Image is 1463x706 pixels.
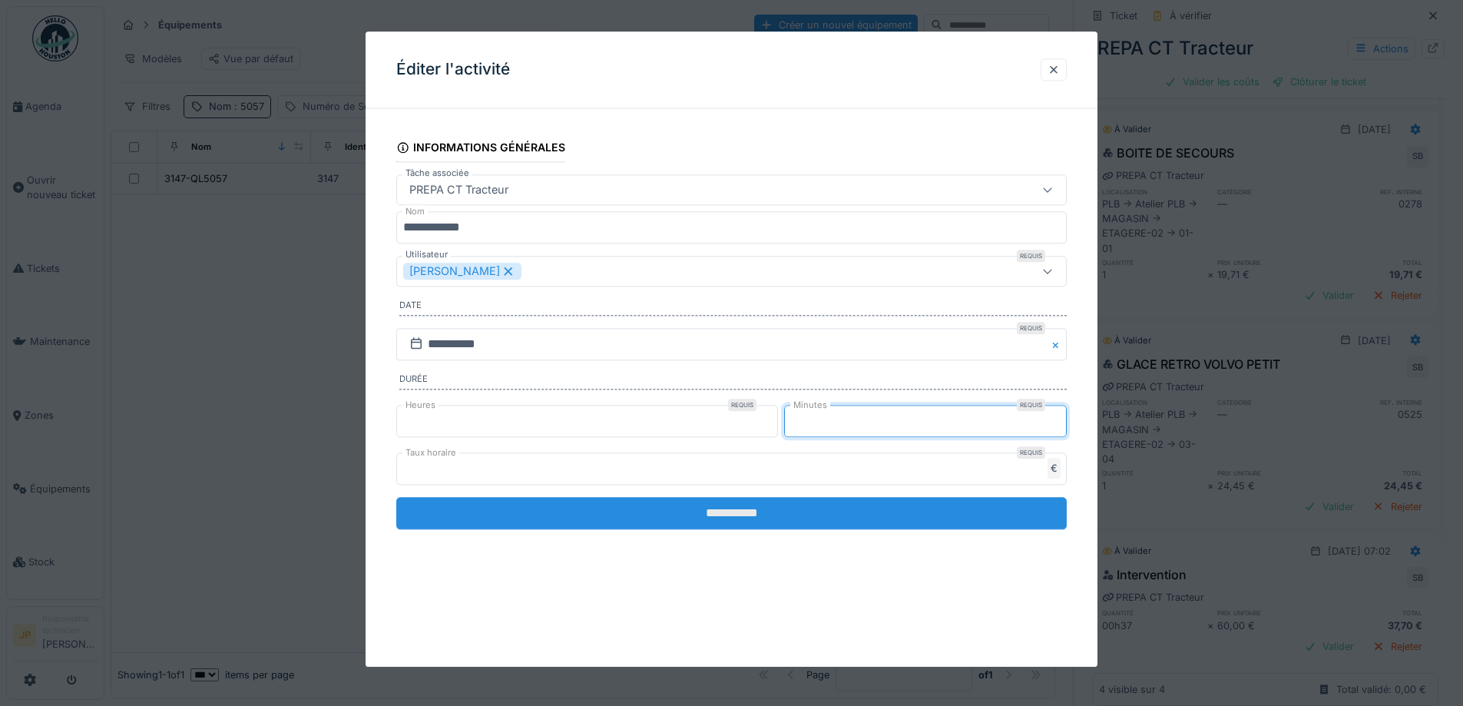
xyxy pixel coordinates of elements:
label: Date [399,299,1067,316]
div: Requis [1017,250,1045,262]
div: [PERSON_NAME] [403,263,521,280]
button: Close [1050,328,1067,360]
label: Nom [402,205,428,218]
div: Requis [728,399,756,411]
label: Taux horaire [402,446,459,459]
div: PREPA CT Tracteur [403,181,515,198]
label: Minutes [790,399,830,412]
div: Informations générales [396,136,565,162]
div: € [1048,458,1061,479]
label: Heures [402,399,439,412]
div: Requis [1017,322,1045,334]
div: Requis [1017,446,1045,459]
label: Utilisateur [402,248,451,261]
label: Durée [399,373,1067,389]
label: Tâche associée [402,167,472,180]
h3: Éditer l'activité [396,60,510,79]
div: Requis [1017,399,1045,411]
